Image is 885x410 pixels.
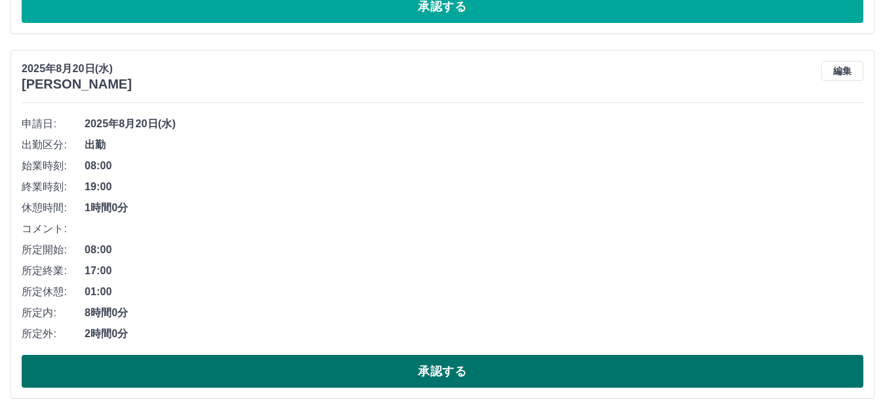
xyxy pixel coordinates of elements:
[85,200,863,216] span: 1時間0分
[85,326,863,342] span: 2時間0分
[22,326,85,342] span: 所定外:
[22,116,85,132] span: 申請日:
[22,77,132,92] h3: [PERSON_NAME]
[22,221,85,237] span: コメント:
[85,263,863,279] span: 17:00
[22,263,85,279] span: 所定終業:
[85,179,863,195] span: 19:00
[22,179,85,195] span: 終業時刻:
[22,305,85,321] span: 所定内:
[22,355,863,388] button: 承認する
[22,242,85,258] span: 所定開始:
[22,284,85,300] span: 所定休憩:
[22,158,85,174] span: 始業時刻:
[85,158,863,174] span: 08:00
[85,137,863,153] span: 出勤
[821,61,863,81] button: 編集
[85,116,863,132] span: 2025年8月20日(水)
[22,137,85,153] span: 出勤区分:
[22,200,85,216] span: 休憩時間:
[85,305,863,321] span: 8時間0分
[85,242,863,258] span: 08:00
[22,61,132,77] p: 2025年8月20日(水)
[85,284,863,300] span: 01:00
